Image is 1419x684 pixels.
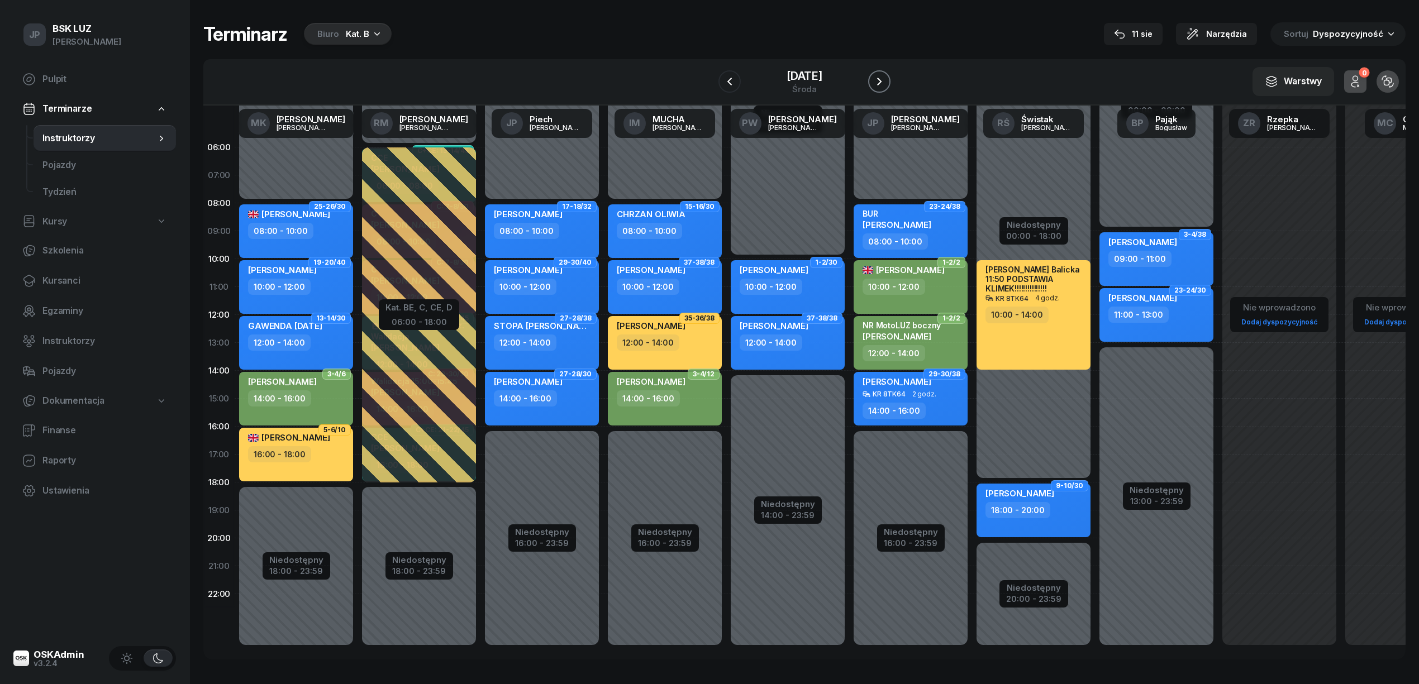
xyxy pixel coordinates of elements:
a: Terminarze [13,96,176,122]
div: v3.2.4 [34,659,84,667]
a: Raporty [13,447,176,474]
span: STOPA [PERSON_NAME] [494,321,594,331]
div: 12:00 - 14:00 [740,334,802,351]
div: Niedostępny [269,556,323,564]
a: Kursanci [13,267,176,294]
div: Rzepka [1267,115,1321,123]
div: Kat. B [346,27,369,41]
span: 13-14/30 [316,317,346,319]
div: 09:00 - 11:00 [1108,251,1172,267]
div: 16:00 [203,413,235,441]
div: NR MotoLUZ boczny [863,321,941,330]
span: RŚ [997,118,1010,128]
div: 11 sie [1114,27,1153,41]
span: 35-36/38 [684,317,715,319]
span: JP [29,30,41,40]
div: 14:00 [203,357,235,385]
button: BiuroKat. B [301,23,392,45]
div: [PERSON_NAME] [399,115,468,123]
div: [PERSON_NAME] [399,124,453,131]
div: 20:00 [203,524,235,552]
span: [PERSON_NAME] [1108,237,1177,247]
span: [PERSON_NAME] [248,209,330,219]
div: [PERSON_NAME] [768,115,837,123]
div: [PERSON_NAME] [530,124,583,131]
div: 00:00 - 18:00 [1006,229,1061,241]
span: [PERSON_NAME] [617,265,685,275]
div: 10:00 - 12:00 [617,279,679,295]
div: 20:00 - 23:59 [1006,592,1061,604]
span: [PERSON_NAME] [863,331,931,342]
div: [PERSON_NAME] [277,124,330,131]
a: Pojazdy [34,152,176,179]
span: Ustawienia [42,484,167,498]
button: Niedostępny16:00 - 23:59 [515,525,569,550]
span: Szkolenia [42,243,167,258]
span: Finanse [42,423,167,438]
a: Kursy [13,209,176,235]
span: Egzaminy [42,304,167,318]
div: 10:00 - 12:00 [248,279,311,295]
div: MUCHA [653,115,706,123]
span: [PERSON_NAME] [248,265,317,275]
div: 16:00 - 23:59 [638,536,692,548]
a: Pulpit [13,66,176,93]
div: [PERSON_NAME] [891,115,960,123]
span: 29-30/40 [559,261,592,264]
span: Instruktorzy [42,334,167,348]
button: Niedostępny18:00 - 23:59 [269,553,323,578]
a: Finanse [13,417,176,444]
a: Dodaj dyspozycyjność [1237,315,1322,328]
span: PW [742,118,758,128]
span: GAWENDA [DATE] [248,321,322,331]
div: [PERSON_NAME] [768,124,822,131]
a: Instruktorzy [34,125,176,152]
div: 14:00 - 16:00 [617,390,680,406]
a: RŚŚwistak[PERSON_NAME] [983,109,1084,138]
span: 27-28/30 [559,373,592,375]
div: 18:00 - 23:59 [269,564,323,576]
div: 15:00 [203,385,235,413]
span: Kursy [42,214,67,229]
span: [PERSON_NAME] [740,321,808,331]
span: [PERSON_NAME] [248,376,317,387]
div: 17:00 [203,441,235,468]
button: Niedostępny14:00 - 23:59 [761,498,815,522]
span: 23-24/30 [1174,289,1206,291]
div: 08:00 [203,189,235,217]
div: OSKAdmin [34,650,84,659]
div: Bogusław [1155,124,1187,131]
a: Pojazdy [13,358,176,385]
a: Tydzień [34,179,176,205]
div: 08:00 - 10:00 [863,233,928,250]
a: BPPająkBogusław [1117,109,1196,138]
span: ZR [1243,118,1255,128]
div: 11:00 [203,273,235,301]
div: [PERSON_NAME] Balicka 11:50 PODSTAWIA KLIMEK!!!!!!!!!!!!!!! [985,265,1084,294]
span: 2 godz. [912,390,936,398]
span: Pojazdy [42,364,167,379]
a: Instruktorzy [13,328,176,355]
div: 14:00 - 16:00 [248,390,311,406]
span: Kursanci [42,274,167,288]
span: 19-20/40 [313,261,346,264]
div: 10:00 - 12:00 [863,279,925,295]
div: Biuro [317,27,339,41]
div: [PERSON_NAME] [653,124,706,131]
span: Tydzień [42,185,167,199]
div: Piech [530,115,583,123]
div: 10:00 - 14:00 [985,307,1049,323]
div: 14:00 - 23:59 [761,508,815,520]
button: Niedostępny13:00 - 23:59 [1130,484,1184,508]
span: 17-18/32 [562,205,592,208]
div: [PERSON_NAME] [891,124,945,131]
span: [PERSON_NAME] [1108,293,1177,303]
span: [PERSON_NAME] [248,432,330,443]
div: [PERSON_NAME] [277,115,345,123]
span: CHRZAN OLIWIA [617,209,685,219]
a: JPPiech[PERSON_NAME] [492,109,592,138]
span: 23-24/38 [929,205,960,208]
span: 29-30/38 [928,373,960,375]
span: [PERSON_NAME] [494,376,563,387]
div: 18:00 [203,468,235,496]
